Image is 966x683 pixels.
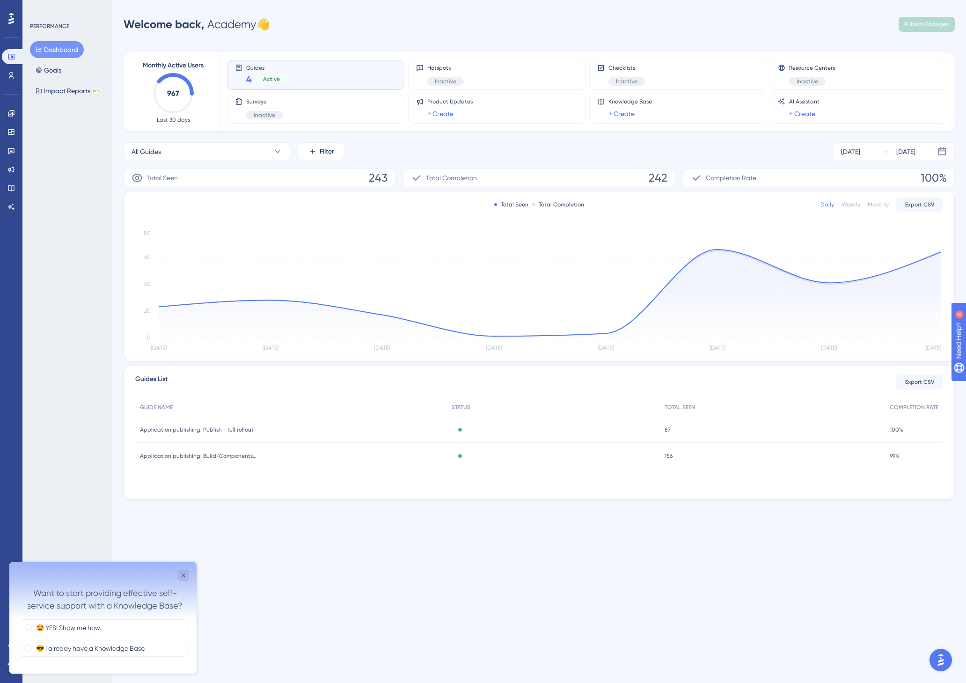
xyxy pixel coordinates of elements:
[427,64,464,72] span: Hotspots
[608,108,635,119] a: + Create
[427,108,454,119] a: + Create
[22,2,59,14] span: Need Help?
[925,345,941,351] tspan: [DATE]
[710,345,725,351] tspan: [DATE]
[890,404,938,411] span: COMPLETION RATE
[30,62,67,79] button: Goals
[608,98,652,105] span: Knowledge Base
[426,172,477,184] span: Total Completion
[144,281,151,287] tspan: 40
[921,170,947,185] span: 100%
[820,201,834,208] div: Daily
[905,378,935,386] span: Export CSV
[374,345,390,351] tspan: [DATE]
[298,142,344,161] button: Filter
[246,73,252,86] span: 4
[254,111,275,119] span: Inactive
[665,426,671,433] span: 87
[140,404,173,411] span: GUIDE NAME
[140,426,254,433] span: Application publishing: Publish - full rollout
[144,308,151,314] tspan: 20
[369,170,388,185] span: 243
[616,78,637,85] span: Inactive
[263,345,278,351] tspan: [DATE]
[143,60,204,71] span: Monthly Active Users
[532,201,584,208] div: Total Completion
[65,5,68,12] div: 8
[30,22,69,30] div: PERFORMANCE
[263,75,280,83] span: Active
[665,404,695,411] span: TOTAL SEEN
[167,89,179,98] text: 967
[890,452,900,460] span: 99%
[427,98,473,105] span: Product Updates
[899,17,955,32] button: Publish Changes
[157,116,190,124] span: Last 30 days
[124,17,270,32] div: Academy 👋
[124,142,290,161] button: All Guides
[30,41,84,58] button: Dashboard
[144,254,151,261] tspan: 60
[665,452,673,460] span: 156
[842,201,860,208] div: Weekly
[246,98,283,105] span: Surveys
[92,88,101,93] div: BETA
[598,345,614,351] tspan: [DATE]
[30,82,106,99] button: Impact ReportsBETA
[144,230,151,236] tspan: 80
[151,345,167,351] tspan: [DATE]
[904,21,949,28] span: Publish Changes
[890,426,903,433] span: 100%
[124,17,205,31] span: Welcome back,
[9,562,197,674] iframe: UserGuiding Survey
[841,146,860,157] div: [DATE]
[896,146,915,157] div: [DATE]
[320,146,334,157] span: Filter
[452,404,470,411] span: STATUS
[486,345,502,351] tspan: [DATE]
[146,172,178,184] span: Total Seen
[140,452,257,460] span: Application publishing: Build/Components - full rollout
[868,201,889,208] div: Monthly
[821,345,837,351] tspan: [DATE]
[905,201,935,208] span: Export CSV
[797,78,818,85] span: Inactive
[608,64,645,72] span: Checklists
[649,170,667,185] span: 242
[147,334,151,341] tspan: 0
[494,201,528,208] div: Total Seen
[896,375,943,389] button: Export CSV
[132,146,161,157] span: All Guides
[789,98,820,105] span: AI Assistant
[246,64,287,71] span: Guides
[789,64,835,72] span: Resource Centers
[927,646,955,674] iframe: UserGuiding AI Assistant Launcher
[789,108,815,119] a: + Create
[435,78,456,85] span: Inactive
[896,197,943,212] button: Export CSV
[135,374,168,390] span: Guides List
[706,172,756,184] span: Completion Rate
